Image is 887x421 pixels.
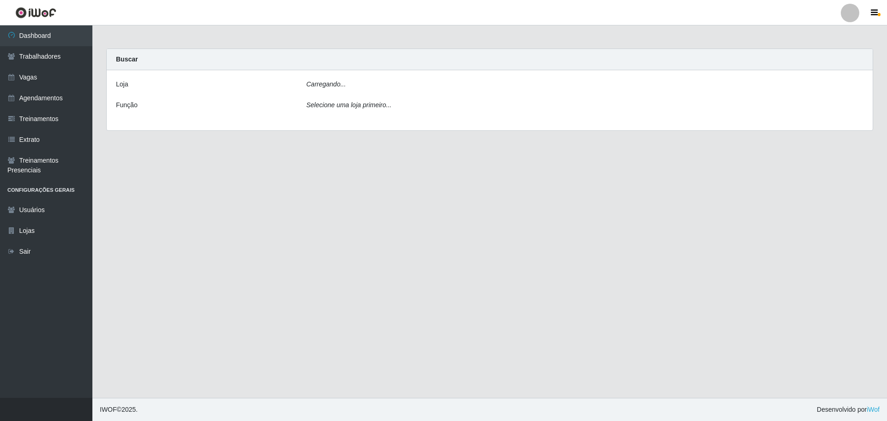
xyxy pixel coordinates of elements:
[116,100,138,110] label: Função
[306,101,391,109] i: Selecione uma loja primeiro...
[817,405,880,415] span: Desenvolvido por
[116,55,138,63] strong: Buscar
[100,405,138,415] span: © 2025 .
[306,80,346,88] i: Carregando...
[867,406,880,413] a: iWof
[100,406,117,413] span: IWOF
[116,79,128,89] label: Loja
[15,7,56,18] img: CoreUI Logo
